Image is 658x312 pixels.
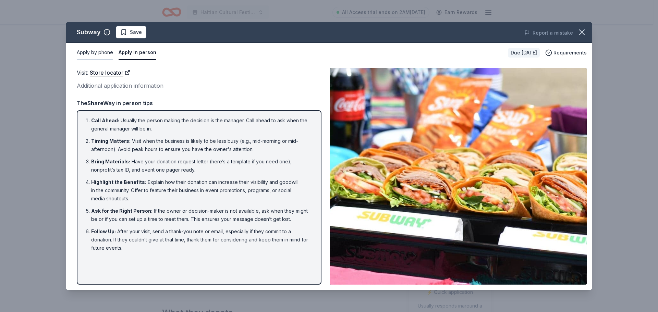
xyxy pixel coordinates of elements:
[545,49,587,57] button: Requirements
[91,117,119,123] span: Call Ahead :
[91,227,311,252] li: After your visit, send a thank-you note or email, especially if they commit to a donation. If the...
[553,49,587,57] span: Requirements
[91,179,146,185] span: Highlight the Benefits :
[116,26,146,38] button: Save
[91,138,131,144] span: Timing Matters :
[91,116,311,133] li: Usually the person making the decision is the manager. Call ahead to ask when the general manager...
[130,28,142,36] span: Save
[91,158,311,174] li: Have your donation request letter (here’s a template if you need one), nonprofit’s tax ID, and ev...
[91,228,116,234] span: Follow Up :
[91,178,311,203] li: Explain how their donation can increase their visibility and goodwill in the community. Offer to ...
[524,29,573,37] button: Report a mistake
[119,46,156,60] button: Apply in person
[91,208,153,214] span: Ask for the Right Person :
[90,68,130,77] a: Store locator
[77,81,321,90] div: Additional application information
[77,46,113,60] button: Apply by phone
[330,68,587,285] img: Image for Subway
[91,207,311,223] li: If the owner or decision-maker is not available, ask when they might be or if you can set up a ti...
[77,68,321,77] div: Visit :
[77,27,101,38] div: Subway
[77,99,321,108] div: TheShareWay in person tips
[508,48,540,58] div: Due [DATE]
[91,159,130,164] span: Bring Materials :
[91,137,311,153] li: Visit when the business is likely to be less busy (e.g., mid-morning or mid-afternoon). Avoid pea...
